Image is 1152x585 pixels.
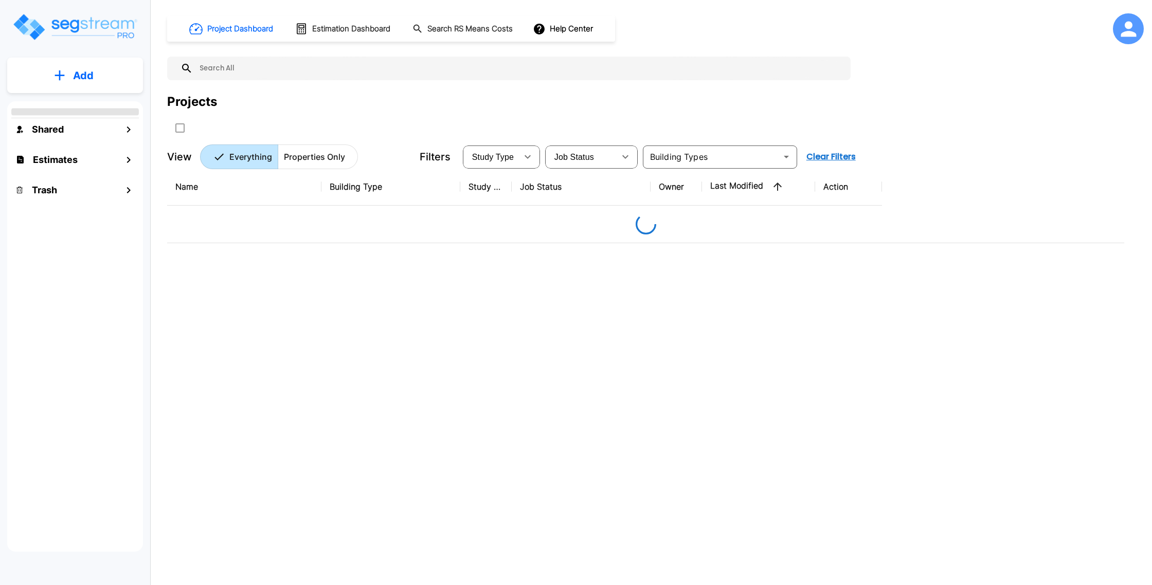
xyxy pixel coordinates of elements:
div: Projects [167,93,217,111]
th: Name [167,168,321,206]
h1: Estimation Dashboard [312,23,390,35]
th: Building Type [321,168,460,206]
button: Clear Filters [802,147,860,167]
th: Last Modified [702,168,815,206]
img: Logo [12,12,138,42]
button: Help Center [531,19,597,39]
th: Owner [651,168,702,206]
button: Open [779,150,794,164]
h1: Search RS Means Costs [427,23,513,35]
div: Select [465,142,517,171]
p: View [167,149,192,164]
div: Select [547,142,615,171]
input: Search All [193,57,845,80]
h1: Shared [32,122,64,136]
p: Properties Only [284,151,345,163]
p: Filters [420,149,451,164]
h1: Project Dashboard [207,23,273,35]
button: SelectAll [170,118,190,138]
p: Add [73,68,94,83]
input: Building Types [646,150,777,164]
button: Properties Only [278,144,358,169]
h1: Estimates [33,153,78,167]
button: Add [7,61,143,90]
th: Action [815,168,882,206]
button: Everything [200,144,278,169]
th: Study Type [460,168,512,206]
button: Search RS Means Costs [408,19,518,39]
button: Estimation Dashboard [291,18,396,40]
span: Study Type [472,153,514,161]
p: Everything [229,151,272,163]
h1: Trash [32,183,57,197]
button: Project Dashboard [185,17,279,40]
div: Platform [200,144,358,169]
span: Job Status [554,153,594,161]
th: Job Status [512,168,651,206]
